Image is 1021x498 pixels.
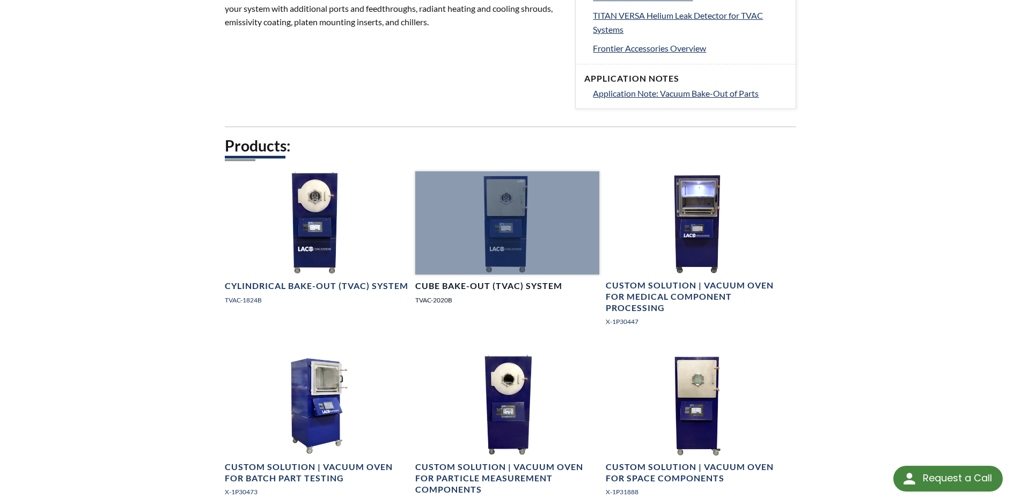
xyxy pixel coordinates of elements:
[606,280,790,313] h4: Custom Solution | Vacuum Oven for Medical Component Processing
[606,461,790,484] h4: Custom Solution | Vacuum Oven for Space Components
[225,295,409,305] p: TVAC-1824B
[415,280,562,292] h4: Cube Bake-Out (TVAC) System
[593,43,706,53] span: Frontier Accessories Overview
[923,466,992,490] div: Request a Call
[593,41,787,55] a: Frontier Accessories Overview
[901,470,918,487] img: round button
[415,461,599,495] h4: Custom Solution | Vacuum Oven for Particle Measurement Components
[225,136,797,156] h2: Products:
[606,487,790,497] p: X-1P31888
[893,466,1003,492] div: Request a Call
[225,171,409,314] a: 6U TVAC Chamber Capacity, front viewCylindrical Bake-Out (TVAC) SystemTVAC-1824B
[584,73,787,84] h4: Application Notes
[415,295,599,305] p: TVAC-2020B
[415,171,599,314] a: Cube TVAC Bake-Out System, front viewCube Bake-Out (TVAC) SystemTVAC-2020B
[593,86,787,100] a: Application Note: Vacuum Bake-Out of Parts
[593,88,759,98] span: Application Note: Vacuum Bake-Out of Parts
[225,280,408,292] h4: Cylindrical Bake-Out (TVAC) System
[593,9,787,36] a: TITAN VERSA Helium Leak Detector for TVAC Systems
[606,316,790,327] p: X-1P30447
[606,171,790,336] a: Vacuum oven for medical component processing, front viewCustom Solution | Vacuum Oven for Medical...
[225,487,409,497] p: X-1P30473
[593,10,763,34] span: TITAN VERSA Helium Leak Detector for TVAC Systems
[225,461,409,484] h4: Custom Solution | Vacuum Oven for Batch Part Testing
